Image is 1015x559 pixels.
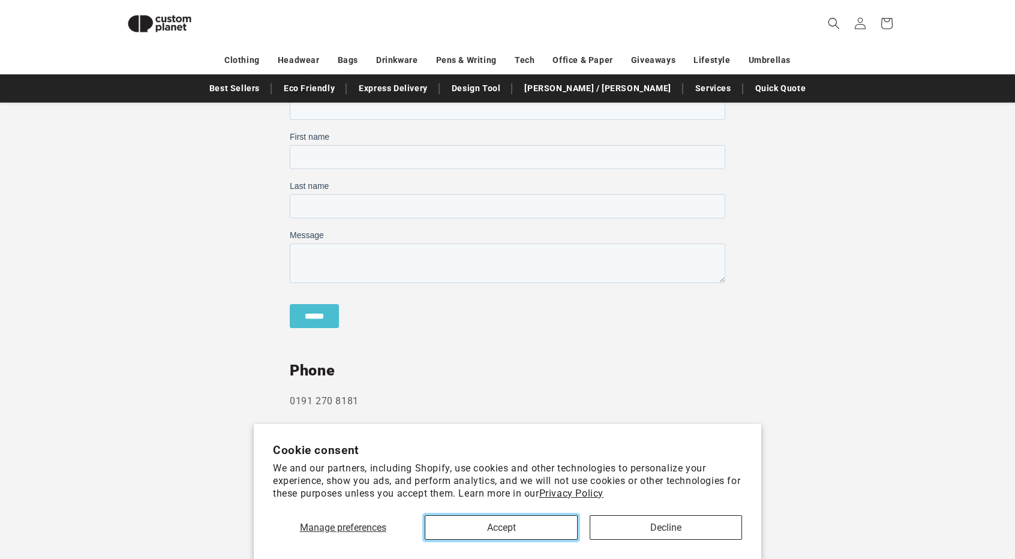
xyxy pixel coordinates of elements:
summary: Search [821,10,847,37]
a: Quick Quote [749,78,812,99]
button: Manage preferences [273,515,413,540]
a: Design Tool [446,78,507,99]
a: Services [689,78,737,99]
iframe: Form 0 [290,82,725,348]
span: Manage preferences [300,522,386,533]
p: 0191 270 8181 [290,393,725,410]
button: Accept [425,515,577,540]
a: Lifestyle [693,50,730,71]
h2: Phone [290,361,725,380]
img: Custom Planet [118,5,202,43]
h2: Cookie consent [273,443,742,457]
a: Office & Paper [552,50,612,71]
a: Express Delivery [353,78,434,99]
a: Bags [338,50,358,71]
a: Drinkware [376,50,418,71]
a: Privacy Policy [539,488,603,499]
a: Headwear [278,50,320,71]
a: Tech [515,50,534,71]
a: Eco Friendly [278,78,341,99]
a: Giveaways [631,50,675,71]
a: Best Sellers [203,78,266,99]
iframe: Chat Widget [815,429,1015,559]
p: We and our partners, including Shopify, use cookies and other technologies to personalize your ex... [273,462,742,500]
button: Decline [590,515,742,540]
a: Clothing [224,50,260,71]
a: [PERSON_NAME] / [PERSON_NAME] [518,78,677,99]
a: Pens & Writing [436,50,497,71]
h2: Email [290,423,725,442]
a: Umbrellas [749,50,791,71]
